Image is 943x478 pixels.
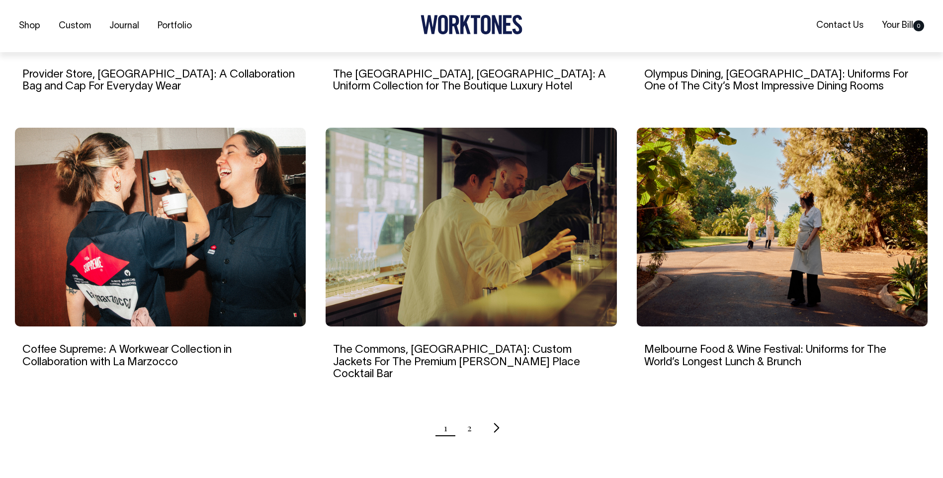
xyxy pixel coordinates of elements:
span: 0 [913,20,924,31]
a: Coffee Supreme: A Workwear Collection in Collaboration with La Marzocco [22,345,232,367]
a: Your Bill0 [878,17,928,34]
img: The Commons, Sydney: Custom Jackets For The Premium Martin Place Cocktail Bar [326,128,616,326]
a: Olympus Dining, [GEOGRAPHIC_DATA]: Uniforms For One of The City’s Most Impressive Dining Rooms [644,70,908,91]
a: Custom [55,18,95,34]
a: Contact Us [812,17,867,34]
a: Page 2 [467,415,472,440]
a: The [GEOGRAPHIC_DATA], [GEOGRAPHIC_DATA]: A Uniform Collection for The Boutique Luxury Hotel [333,70,606,91]
a: Portfolio [154,18,196,34]
img: Melbourne Food & Wine Festival: Uniforms for The World’s Longest Lunch & Brunch [637,128,928,326]
a: Shop [15,18,44,34]
a: Journal [105,18,143,34]
span: Page 1 [444,415,447,440]
img: Coffee Supreme: A Workwear Collection in Collaboration with La Marzocco [15,128,306,326]
nav: Pagination [15,415,928,440]
a: The Commons, [GEOGRAPHIC_DATA]: Custom Jackets For The Premium [PERSON_NAME] Place Cocktail Bar [333,345,580,379]
a: Melbourne Food & Wine Festival: Uniforms for The World’s Longest Lunch & Brunch [644,345,886,367]
a: Provider Store, [GEOGRAPHIC_DATA]: A Collaboration Bag and Cap For Everyday Wear [22,70,295,91]
a: Next page [492,415,500,440]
